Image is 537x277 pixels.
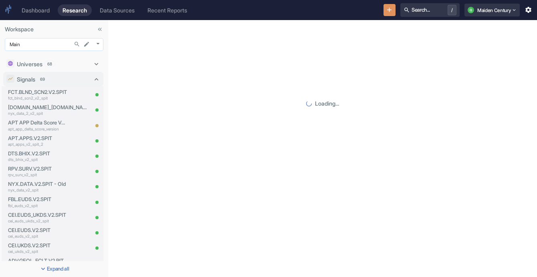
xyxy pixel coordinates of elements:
[464,4,520,16] button: QMaiden Century
[8,187,67,193] p: nyx_data_v2_spit
[44,61,55,67] span: 68
[147,7,187,14] div: Recent Reports
[8,211,67,219] p: CEI.EUDS_UKDS.V2.SPIT
[8,119,67,126] p: APT APP Delta Score Version
[58,4,92,16] a: Research
[8,242,67,255] a: CEI.UKDS.V2.SPITcei_ukds_v2_spit
[8,203,67,209] p: fbl_euds_v2_spit
[8,165,67,178] a: RPV.SURV.V2.SPITrpv_surv_v2_spit
[2,263,107,275] button: Expand all
[384,4,396,16] button: New Resource
[8,226,67,239] a: CEI.EUDS.V2.SPITcei_euds_v2_spit
[8,172,67,178] p: rpv_surv_v2_spit
[8,248,67,255] p: cei_ukds_v2_spit
[8,218,67,224] p: cei_euds_ukds_v2_spit
[400,3,460,17] button: Search.../
[8,226,67,234] p: CEI.EUDS.V2.SPIT
[17,60,42,68] p: Universes
[8,104,88,111] p: [DOMAIN_NAME]_[DOMAIN_NAME]
[315,99,339,108] p: Loading...
[100,7,135,14] div: Data Sources
[5,38,103,51] div: Main
[8,233,67,239] p: cei_euds_v2_spit
[8,88,88,101] a: FCT.BLND_SCN2.V2.SPITfct_blnd_scn2_v2_spit
[143,4,192,16] a: Recent Reports
[3,57,103,71] div: Universes68
[22,7,50,14] div: Dashboard
[8,150,67,157] p: DTS.BHIX.V2.SPIT
[468,7,474,13] div: Q
[8,134,67,142] p: APT.APPS.V2.SPIT
[3,72,103,86] div: Signals69
[8,157,67,163] p: dts_bhix_v2_spit
[8,88,88,96] p: FCT.BLND_SCN2.V2.SPIT
[8,95,88,101] p: fct_blnd_scn2_v2_spit
[72,39,82,49] button: Search...
[8,134,67,147] a: APT.APPS.V2.SPITapt_apps_v2_spit_2
[8,126,67,132] p: apt_app_delta_score_version
[8,180,67,193] a: NYX.DATA.V2.SPIT - Oldnyx_data_v2_spit
[8,257,67,270] a: ADV.GEOL_FCLT.V2.PITadv_geol_fclt_v2_pit
[5,25,103,33] p: Workspace
[8,119,67,132] a: APT APP Delta Score Versionapt_app_delta_score_version
[8,110,88,116] p: nyx_data_2_v2_spit
[8,196,67,208] a: FBL.EUDS.V2.SPITfbl_euds_v2_spit
[37,76,48,82] span: 69
[17,75,35,84] p: Signals
[63,7,87,14] div: Research
[8,242,67,249] p: CEI.UKDS.V2.SPIT
[8,165,67,173] p: RPV.SURV.V2.SPIT
[95,24,105,35] button: Collapse Sidebar
[8,104,88,116] a: [DOMAIN_NAME]_[DOMAIN_NAME]nyx_data_2_v2_spit
[8,196,67,203] p: FBL.EUDS.V2.SPIT
[95,4,139,16] a: Data Sources
[8,141,67,147] p: apt_apps_v2_spit_2
[8,257,67,265] p: ADV.GEOL_FCLT.V2.PIT
[81,39,92,49] button: edit
[8,211,67,224] a: CEI.EUDS_UKDS.V2.SPITcei_euds_ukds_v2_spit
[8,180,67,188] p: NYX.DATA.V2.SPIT - Old
[8,150,67,163] a: DTS.BHIX.V2.SPITdts_bhix_v2_spit
[17,4,55,16] a: Dashboard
